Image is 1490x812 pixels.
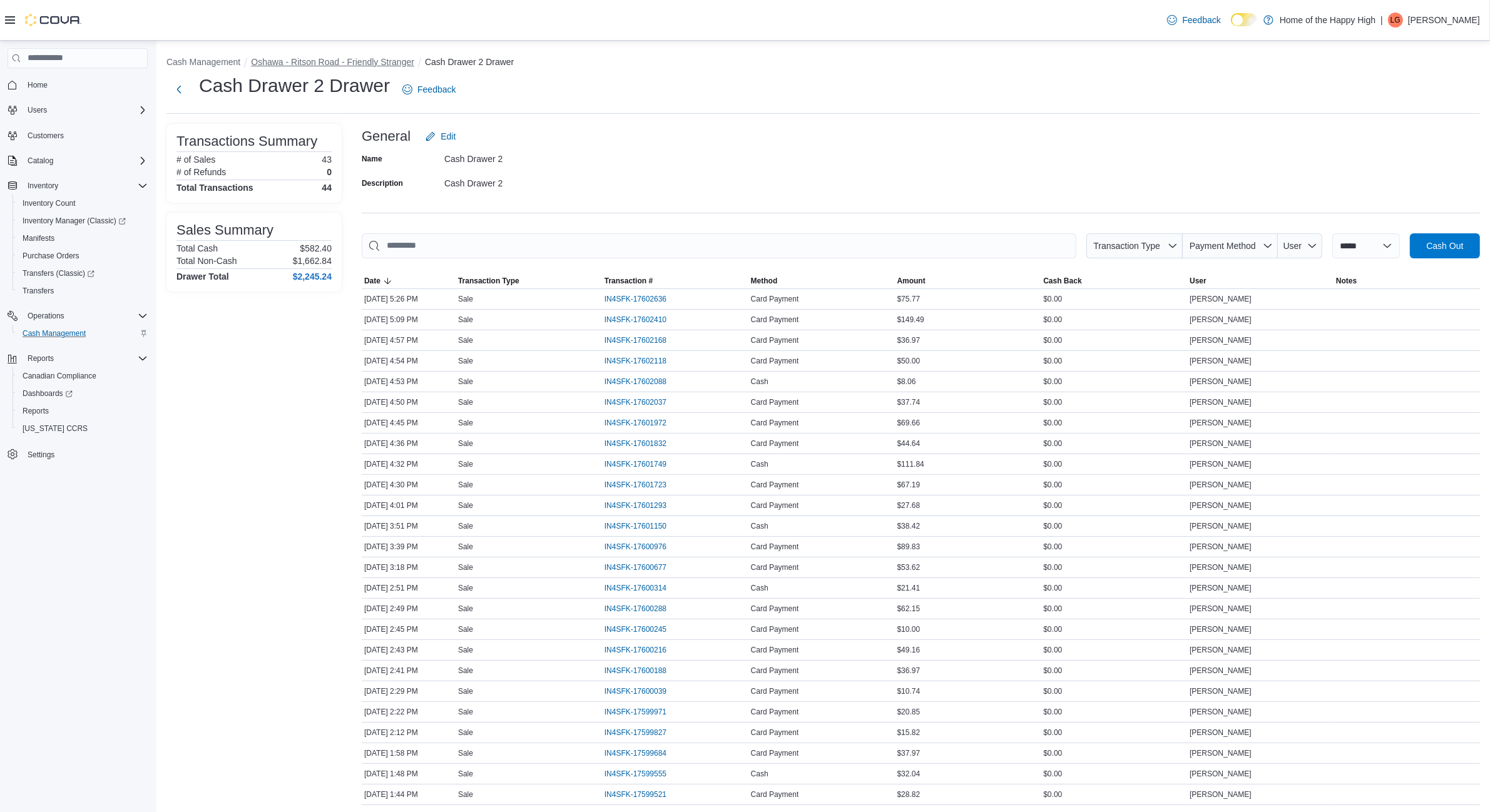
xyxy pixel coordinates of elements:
[23,153,148,168] span: Catalog
[362,622,456,637] div: [DATE] 2:45 PM
[458,562,473,572] p: Sale
[458,276,519,286] span: Transaction Type
[18,326,148,341] span: Cash Management
[18,248,84,263] a: Purchase Orders
[1190,241,1256,251] span: Payment Method
[751,500,799,510] span: Card Payment
[421,124,461,149] button: Edit
[18,283,148,298] span: Transfers
[1041,353,1187,368] div: $0.00
[28,311,64,321] span: Operations
[28,353,54,363] span: Reports
[751,418,799,428] span: Card Payment
[1041,312,1187,327] div: $0.00
[458,542,473,552] p: Sale
[327,167,332,177] p: 0
[751,439,799,449] span: Card Payment
[1043,276,1081,286] span: Cash Back
[897,418,921,428] span: $69.66
[1041,415,1187,430] div: $0.00
[897,335,921,345] span: $36.97
[1190,624,1252,634] span: [PERSON_NAME]
[605,459,666,469] span: IN4SFK-17601749
[1041,477,1187,492] div: $0.00
[1041,498,1187,513] div: $0.00
[13,247,153,265] button: Purchase Orders
[897,624,921,634] span: $10.00
[28,131,64,141] span: Customers
[13,385,153,402] a: Dashboards
[897,294,921,304] span: $75.77
[1041,519,1187,534] div: $0.00
[397,77,461,102] a: Feedback
[1041,457,1187,472] div: $0.00
[444,173,612,188] div: Cash Drawer 2
[751,315,799,325] span: Card Payment
[897,356,921,366] span: $50.00
[13,230,153,247] button: Manifests
[605,707,666,717] span: IN4SFK-17599971
[176,155,215,165] h6: # of Sales
[1408,13,1480,28] p: [PERSON_NAME]
[23,103,52,118] button: Users
[1410,233,1480,258] button: Cash Out
[897,315,924,325] span: $149.49
[13,367,153,385] button: Canadian Compliance
[23,328,86,338] span: Cash Management
[1162,8,1225,33] a: Feedback
[23,351,148,366] span: Reports
[1190,356,1252,366] span: [PERSON_NAME]
[897,397,921,407] span: $37.74
[605,315,666,325] span: IN4SFK-17602410
[1390,13,1401,28] span: LG
[605,312,679,327] button: IN4SFK-17602410
[18,421,93,436] a: [US_STATE] CCRS
[23,388,73,398] span: Dashboards
[1041,622,1187,637] div: $0.00
[751,459,768,469] span: Cash
[13,265,153,282] a: Transfers (Classic)
[605,477,679,492] button: IN4SFK-17601723
[425,57,514,67] button: Cash Drawer 2 Drawer
[458,315,473,325] p: Sale
[362,374,456,389] div: [DATE] 4:53 PM
[897,480,921,490] span: $67.19
[18,196,148,211] span: Inventory Count
[23,308,69,323] button: Operations
[23,233,54,243] span: Manifests
[1336,276,1357,286] span: Notes
[1190,439,1252,449] span: [PERSON_NAME]
[417,83,456,96] span: Feedback
[605,418,666,428] span: IN4SFK-17601972
[3,152,153,170] button: Catalog
[28,450,54,460] span: Settings
[18,386,78,401] a: Dashboards
[176,243,218,253] h6: Total Cash
[1041,539,1187,554] div: $0.00
[748,273,895,288] button: Method
[25,14,81,26] img: Cova
[605,457,679,472] button: IN4SFK-17601749
[18,326,91,341] a: Cash Management
[23,251,79,261] span: Purchase Orders
[605,521,666,531] span: IN4SFK-17601150
[1190,583,1252,593] span: [PERSON_NAME]
[605,335,666,345] span: IN4SFK-17602168
[362,436,456,451] div: [DATE] 4:36 PM
[751,294,799,304] span: Card Payment
[605,292,679,307] button: IN4SFK-17602636
[23,78,53,93] a: Home
[176,183,253,193] h4: Total Transactions
[1190,604,1252,614] span: [PERSON_NAME]
[1041,395,1187,410] div: $0.00
[605,519,679,534] button: IN4SFK-17601150
[605,397,666,407] span: IN4SFK-17602037
[751,624,799,634] span: Card Payment
[362,601,456,616] div: [DATE] 2:49 PM
[1190,500,1252,510] span: [PERSON_NAME]
[18,213,131,228] a: Inventory Manager (Classic)
[1190,377,1252,387] span: [PERSON_NAME]
[23,77,148,93] span: Home
[751,604,799,614] span: Card Payment
[605,789,666,799] span: IN4SFK-17599521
